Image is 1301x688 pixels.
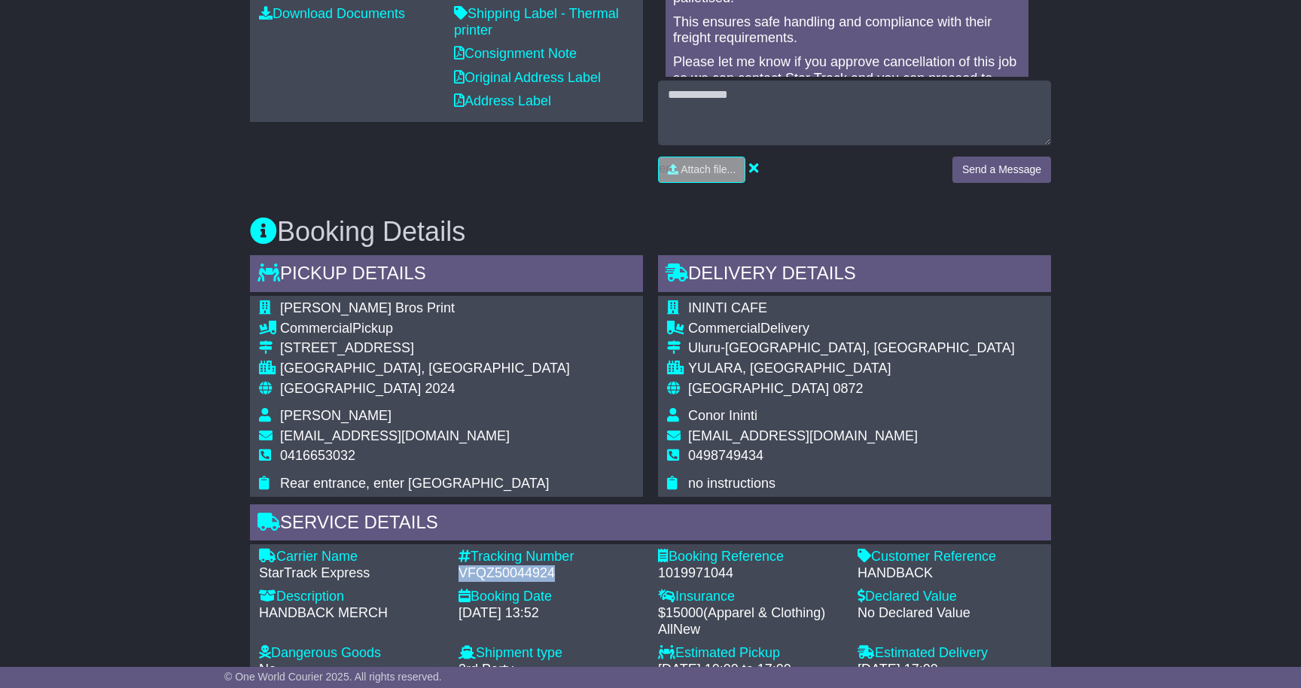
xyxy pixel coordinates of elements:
span: 0498749434 [688,448,763,463]
div: Insurance [658,589,842,605]
div: 1019971044 [658,565,842,582]
span: No [259,662,276,677]
a: Shipping Label - Thermal printer [454,6,619,38]
h3: Booking Details [250,217,1051,247]
div: HANDBACK [858,565,1042,582]
p: This ensures safe handling and compliance with their freight requirements. [673,14,1021,47]
span: [EMAIL_ADDRESS][DOMAIN_NAME] [280,428,510,443]
span: Apparel & Clothing [708,605,821,620]
span: Commercial [688,321,760,336]
a: Original Address Label [454,70,601,85]
div: Booking Date [459,589,643,605]
div: Booking Reference [658,549,842,565]
div: Declared Value [858,589,1042,605]
div: Tracking Number [459,549,643,565]
div: StarTrack Express [259,565,443,582]
div: Carrier Name [259,549,443,565]
span: 15000 [666,605,703,620]
div: [DATE] 13:52 [459,605,643,622]
span: [EMAIL_ADDRESS][DOMAIN_NAME] [688,428,918,443]
span: [GEOGRAPHIC_DATA] [688,381,829,396]
span: [GEOGRAPHIC_DATA] [280,381,421,396]
div: Estimated Pickup [658,645,842,662]
div: HANDBACK MERCH [259,605,443,622]
div: [GEOGRAPHIC_DATA], [GEOGRAPHIC_DATA] [280,361,570,377]
div: VFQZ50044924 [459,565,643,582]
div: AllNew [658,622,842,638]
span: 2024 [425,381,455,396]
span: no instructions [688,476,775,491]
span: [PERSON_NAME] [280,408,392,423]
div: Pickup [280,321,570,337]
span: ININTI CAFE [688,300,767,315]
div: Pickup Details [250,255,643,296]
p: Please let me know if you approve cancellation of this job so we can contact Star Track and you c... [673,54,1021,103]
div: Delivery [688,321,1015,337]
div: Customer Reference [858,549,1042,565]
a: Download Documents [259,6,405,21]
div: Description [259,589,443,605]
span: [PERSON_NAME] Bros Print [280,300,455,315]
div: YULARA, [GEOGRAPHIC_DATA] [688,361,1015,377]
span: © One World Courier 2025. All rights reserved. [224,671,442,683]
div: [DATE] 17:00 [858,662,1042,678]
a: Address Label [454,93,551,108]
a: Consignment Note [454,46,577,61]
div: Shipment type [459,645,643,662]
span: Commercial [280,321,352,336]
span: 0416653032 [280,448,355,463]
div: $ ( ) [658,605,842,638]
div: [STREET_ADDRESS] [280,340,570,357]
span: Conor Ininti [688,408,757,423]
div: No Declared Value [858,605,1042,622]
div: [DATE] 10:00 to 17:00 [658,662,842,678]
div: Estimated Delivery [858,645,1042,662]
div: Dangerous Goods [259,645,443,662]
div: Service Details [250,504,1051,545]
button: Send a Message [952,157,1051,183]
span: 3rd Party [459,662,513,677]
div: Delivery Details [658,255,1051,296]
span: Rear entrance, enter [GEOGRAPHIC_DATA] [280,476,549,491]
span: 0872 [833,381,863,396]
div: Uluru-[GEOGRAPHIC_DATA], [GEOGRAPHIC_DATA] [688,340,1015,357]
